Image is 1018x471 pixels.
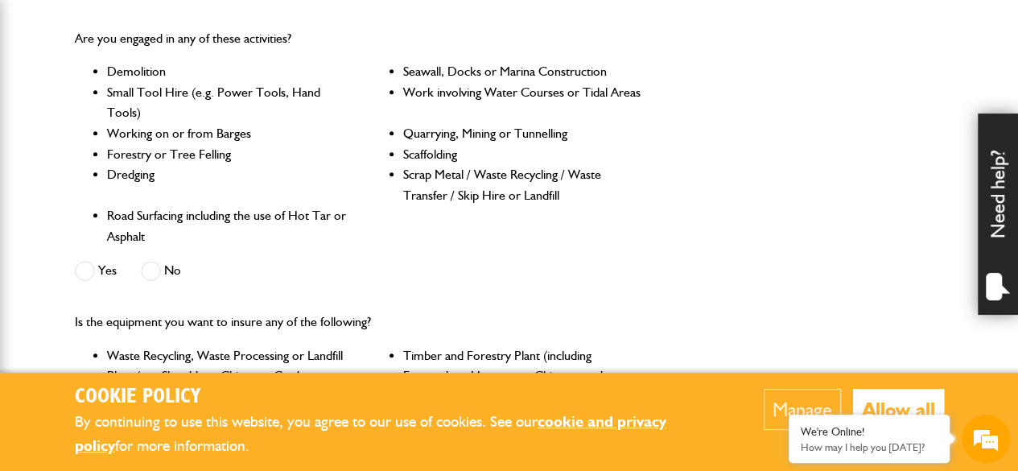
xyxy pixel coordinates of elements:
li: Waste Recycling, Waste Processing or Landfill Plant (e.g. Shredders, Chippers, Graders, Crushers,... [107,345,350,407]
div: We're Online! [801,425,938,439]
li: Work involving Water Courses or Tidal Areas [403,82,646,123]
li: Working on or from Barges [107,123,350,144]
div: Need help? [978,114,1018,315]
button: Allow all [853,389,944,430]
label: No [141,261,181,281]
textarea: Type your message and hit 'Enter' [21,291,294,348]
li: Road Surfacing including the use of Hot Tar or Asphalt [107,205,350,246]
li: Scrap Metal / Waste Recycling / Waste Transfer / Skip Hire or Landfill [403,164,646,205]
button: Manage [764,389,841,430]
label: Yes [75,261,117,281]
img: d_20077148190_company_1631870298795_20077148190 [27,89,68,112]
p: Are you engaged in any of these activities? [75,28,646,49]
li: Timber and Forestry Plant (including Forwarders, Harvesters, Chippers and Shredders) [403,345,646,407]
input: Enter your last name [21,149,294,184]
div: Chat with us now [84,90,270,111]
em: Start Chat [219,362,292,384]
li: Forestry or Tree Felling [107,144,350,165]
li: Seawall, Docks or Marina Construction [403,61,646,82]
p: By continuing to use this website, you agree to our use of cookies. See our for more information. [75,410,715,459]
li: Demolition [107,61,350,82]
li: Small Tool Hire (e.g. Power Tools, Hand Tools) [107,82,350,123]
h2: Cookie Policy [75,385,715,410]
div: Minimize live chat window [264,8,303,47]
input: Enter your email address [21,196,294,232]
li: Scaffolding [403,144,646,165]
p: How may I help you today? [801,441,938,453]
li: Dredging [107,164,350,205]
input: Enter your phone number [21,244,294,279]
li: Quarrying, Mining or Tunnelling [403,123,646,144]
a: cookie and privacy policy [75,412,666,456]
p: Is the equipment you want to insure any of the following? [75,312,646,333]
